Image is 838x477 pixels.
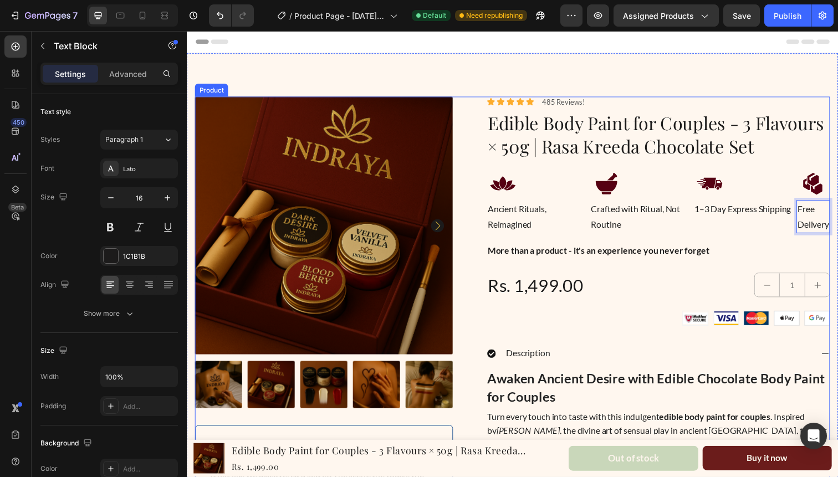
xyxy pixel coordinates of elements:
strong: More than a product - it's an experience you never forget [307,219,533,229]
p: 1–3 Day Express Shipping [518,174,617,190]
button: increment [631,248,656,271]
img: Rasa Kreeda - Edible Body Paints Indraya [8,337,57,385]
strong: edible body paint for couples [482,388,596,399]
div: Align [40,278,71,293]
div: Lato [123,164,175,174]
button: Save [723,4,760,27]
div: 1C1B1B [123,252,175,261]
div: Publish [774,10,801,22]
div: 450 [11,118,27,127]
button: Buy it now [527,424,659,449]
div: Font [40,163,54,173]
img: Rasa Kreeda - Edible Body Paints Indraya [170,337,218,385]
div: Size [40,190,70,205]
p: 7 [73,9,78,22]
button: Show more [40,304,178,324]
div: Color [40,251,58,261]
h1: Edible Body Paint for Couples - 3 Flavours × 50g | Rasa Kreeda Chocolate Set [306,81,657,131]
p: Turn every touch into taste with this indulgent . Inspired by , the divine art of sensual play in... [306,388,653,427]
div: Open Intercom Messenger [800,423,827,449]
div: Text style [40,107,71,117]
img: Rasa Kreeda - Edible Body Paints Indraya [7,421,38,452]
img: Rasa Kreeda - Edible Body Paints Indraya [223,337,272,385]
iframe: Design area [187,31,838,477]
div: Size [40,343,70,358]
div: Rich Text Editor. Editing area: main [306,173,407,207]
span: Need republishing [466,11,523,20]
div: Padding [40,401,66,411]
div: Styles [40,135,60,145]
button: 7 [4,4,83,27]
div: Product [11,55,40,65]
div: Undo/Redo [209,4,254,27]
span: Default [423,11,446,20]
div: Rich Text Editor. Editing area: main [517,173,618,191]
span: Product Page - [DATE] 20:56:14 [294,10,385,22]
p: Description [326,324,371,335]
button: Publish [764,4,811,27]
p: Advanced [109,68,147,80]
div: Add... [123,402,175,412]
img: Rasa Kreeda - Edible Body Paints Indraya [62,337,110,385]
button: Assigned Products [614,4,719,27]
span: Paragraph 1 [105,135,143,145]
div: Add... [123,464,175,474]
span: Assigned Products [623,10,694,22]
h1: Edible Body Paint for Couples - 3 Flavours × 50g | Rasa Kreeda Chocolate Set [44,420,383,438]
button: Paragraph 1 [100,130,178,150]
input: Auto [101,367,177,387]
p: Text Block [54,39,148,53]
button: Carousel Next Arrow [249,192,263,206]
div: Beta [8,203,27,212]
div: Rich Text Editor. Editing area: main [622,173,657,207]
p: 485 Reviews! [362,68,406,78]
button: Out of stock [390,424,522,450]
p: Free [624,174,656,190]
div: Width [40,372,59,382]
p: Settings [55,68,86,80]
span: / [289,10,292,22]
p: Delivery [624,190,656,206]
span: Save [733,11,751,20]
p: Ancient Rituals, Reimagined [307,174,406,206]
div: Rs. 1,499.00 [306,247,479,273]
div: Buy it now [571,428,613,444]
div: Out of stock [430,428,482,445]
h2: Awaken Ancient Desire with Edible Chocolate Body Paint for Couples [306,347,651,382]
input: quantity [605,248,631,271]
img: Rasa Kreeda - Edible Body Paints Indraya [8,67,272,330]
p: Crafted with Ritual, Not Routine [413,174,512,206]
em: [PERSON_NAME] [316,403,381,413]
div: Rs. 1,499.00 [44,438,383,453]
button: decrement [580,248,605,271]
div: Background [40,436,94,451]
img: Rasa Kreeda - Edible Body Paints Indraya [116,337,164,385]
div: Color [40,464,58,474]
div: Show more [84,308,135,319]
